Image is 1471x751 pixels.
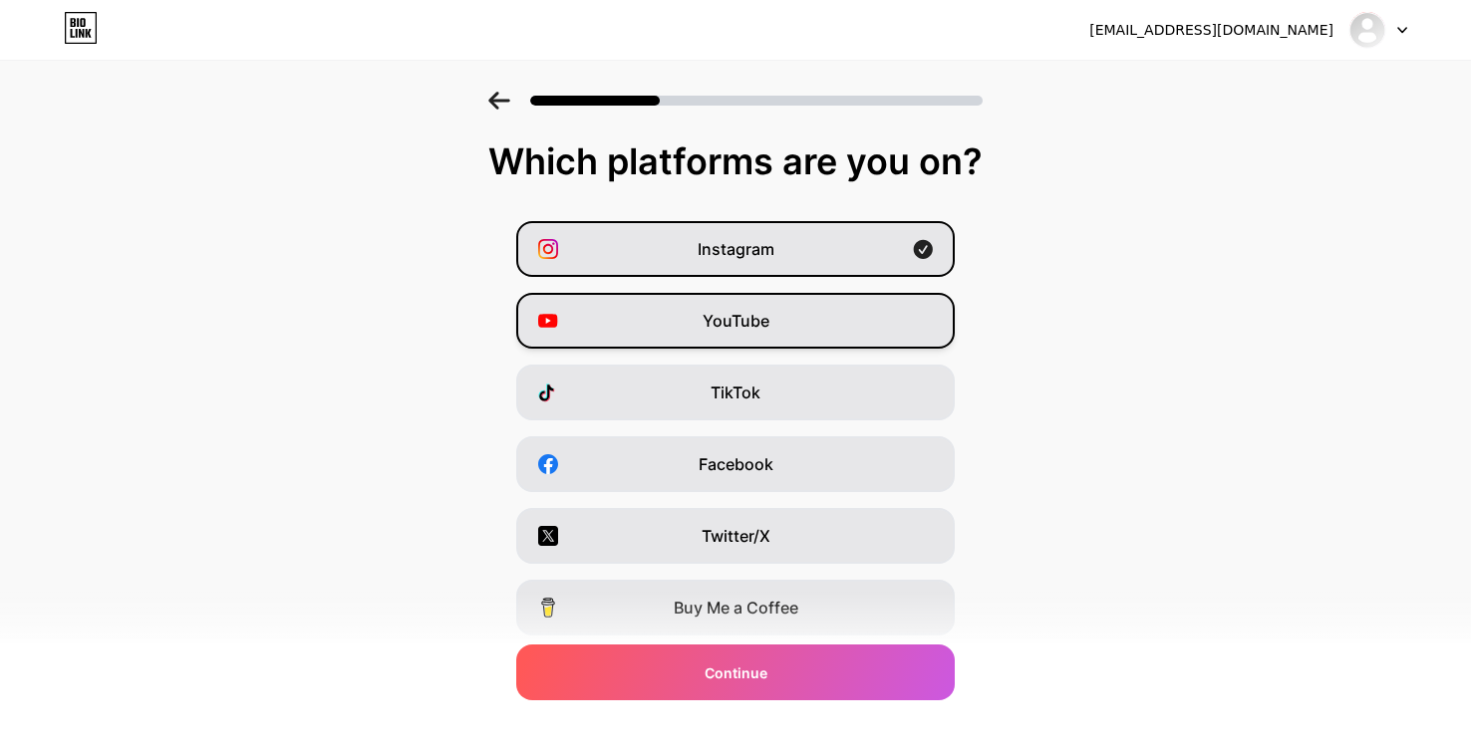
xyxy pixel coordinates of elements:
span: TikTok [711,380,760,404]
span: YouTube [703,309,769,333]
span: Twitter/X [702,524,770,548]
div: [EMAIL_ADDRESS][DOMAIN_NAME] [1089,20,1333,41]
span: Continue [705,662,767,683]
span: Instagram [698,237,774,261]
span: Facebook [699,452,773,476]
img: getmanensemble [1348,11,1386,49]
span: Buy Me a Coffee [674,596,798,620]
div: Which platforms are you on? [20,141,1451,181]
